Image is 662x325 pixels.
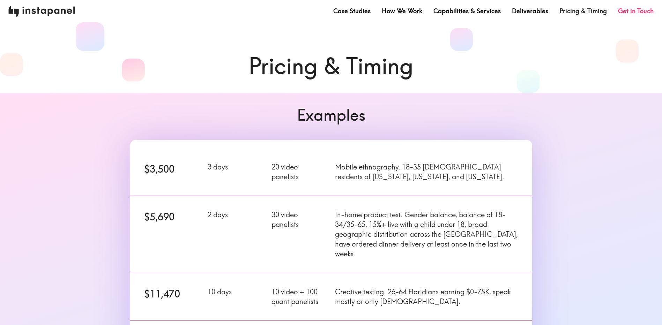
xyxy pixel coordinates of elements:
[208,210,263,220] p: 2 days
[272,287,327,307] p: 10 video + 100 quant panelists
[272,210,327,229] p: 30 video panelists
[208,162,263,172] p: 3 days
[8,6,75,17] img: instapanel
[335,287,518,307] p: Creative testing. 26-64 Floridians earning $0-75K, speak mostly or only [DEMOGRAPHIC_DATA].
[333,7,371,15] a: Case Studies
[559,7,607,15] a: Pricing & Timing
[130,50,532,82] h1: Pricing & Timing
[512,7,548,15] a: Deliverables
[208,287,263,297] p: 10 days
[272,162,327,182] p: 20 video panelists
[130,104,532,126] h6: Examples
[335,162,518,182] p: Mobile ethnography. 18-35 [DEMOGRAPHIC_DATA] residents of [US_STATE], [US_STATE], and [US_STATE].
[144,287,200,301] h6: $11,470
[335,210,518,259] p: In-home product test. Gender balance, balance of 18-34/35-65, 15%+ live with a child under 18, br...
[144,210,200,224] h6: $5,690
[382,7,422,15] a: How We Work
[433,7,501,15] a: Capabilities & Services
[144,162,200,176] h6: $3,500
[618,7,654,15] a: Get in Touch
